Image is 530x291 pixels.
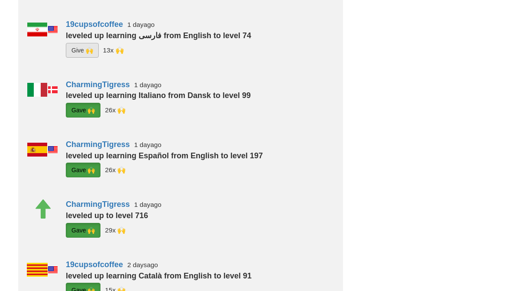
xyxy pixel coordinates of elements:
[134,141,162,148] small: 1 day ago
[66,140,130,149] a: CharmingTigress
[105,226,126,234] small: AbClozemaster<br />RichardX101<br />Earluccio<br />houzuki<br />LCStone<br />Koi-Koi<br />Kazuma<...
[66,223,100,238] button: Gave 🙌
[127,21,155,28] small: 1 day ago
[66,260,123,269] a: 19cupsofcoffee
[134,81,162,88] small: 1 day ago
[66,43,99,58] button: Give 🙌
[134,201,162,208] small: 1 day ago
[103,46,124,53] small: AbClozemaster<br />Morela<br />sjfree<br />Earluccio<br />a_seal<br />Qvadratus<br />houzuki<br /...
[66,151,263,160] strong: leveled up learning Español from English to level 197
[66,20,123,29] a: 19cupsofcoffee
[66,200,130,209] a: CharmingTigress
[66,163,100,177] button: Gave 🙌
[66,31,251,40] strong: leveled up learning فارسی from English to level 74
[105,106,126,114] small: AbClozemaster<br />RichardX101<br />Earluccio<br />houzuki<br />LCStone<br />Koi-Koi<br />Kazuma<...
[66,103,100,118] button: Gave 🙌
[66,211,148,220] strong: leveled up to level 716
[127,261,158,268] small: 2 days ago
[105,166,126,173] small: AbClozemaster<br />RichardX101<br />Earluccio<br />houzuki<br />LCStone<br />Koi-Koi<br />Kazuma<...
[66,80,130,89] a: CharmingTigress
[66,271,252,280] strong: leveled up learning Català from English to level 91
[66,91,251,100] strong: leveled up learning Italiano from Dansk to level 99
